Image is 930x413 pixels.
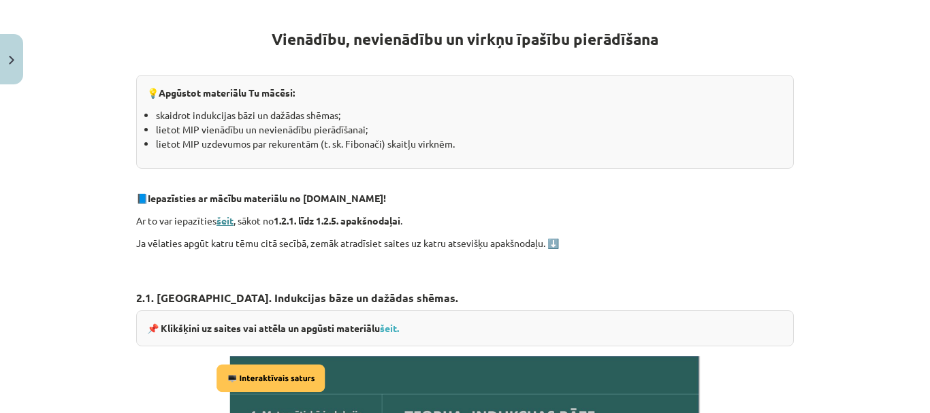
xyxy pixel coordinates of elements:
p: Ja vēlaties apgūt katru tēmu citā secībā, zemāk atradīsiet saites uz katru atsevišķu apakšnodaļu. ⬇️ [136,236,794,250]
p: 💡 [147,86,783,100]
li: skaidrot indukcijas bāzi un dažādas shēmas; [156,108,783,122]
p: 📘 [136,191,794,205]
p: Ar to var iepazīties , sākot no . [136,214,794,228]
li: lietot MIP uzdevumos par rekurentām (t. sk. Fibonači) skaitļu virknēm. [156,137,783,151]
strong: 📌 Klikšķini uz saites vai attēla un apgūsti materiālu [147,322,399,334]
a: šeit [217,214,234,227]
img: icon-close-lesson-0947bae3869378f0d4975bcd49f059093ad1ed9edebbc8119c70593378902aed.svg [9,56,14,65]
li: lietot MIP vienādību un nevienādību pierādīšanai; [156,122,783,137]
a: šeit. [380,322,399,334]
strong: Iepazīsties ar mācību materiālu no [DOMAIN_NAME]! [148,192,386,204]
strong: 1.2.1. līdz 1.2.5. apakšnodaļai [274,214,400,227]
strong: 2.1. [GEOGRAPHIC_DATA]. Indukcijas bāze un dažādas shēmas. [136,291,458,305]
strong: Vienādību, nevienādību un virkņu īpašību pierādīšana [272,29,658,49]
b: Apgūstot materiālu Tu mācēsi: [159,86,295,99]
